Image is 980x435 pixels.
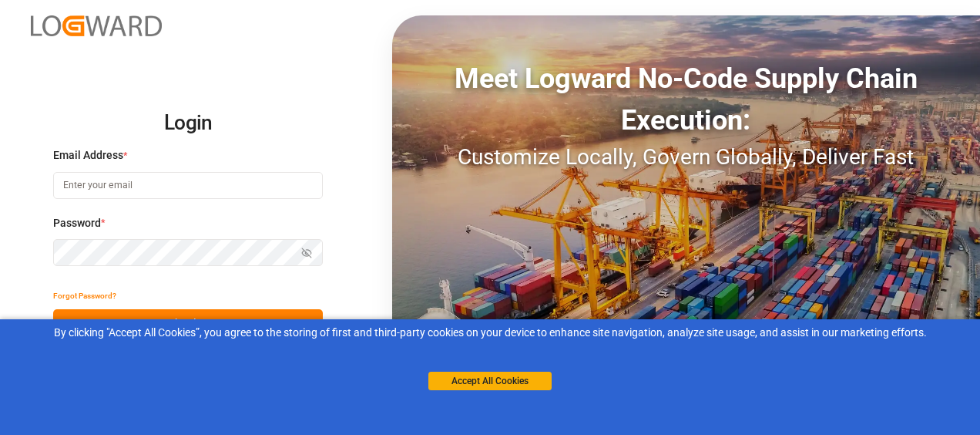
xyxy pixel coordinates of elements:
span: Email Address [53,147,123,164]
button: Log In [53,309,323,336]
img: Logward_new_orange.png [31,15,162,36]
button: Forgot Password? [53,282,116,309]
h2: Login [53,99,323,148]
input: Enter your email [53,172,323,199]
div: By clicking "Accept All Cookies”, you agree to the storing of first and third-party cookies on yo... [11,325,969,341]
div: Meet Logward No-Code Supply Chain Execution: [392,58,980,141]
button: Accept All Cookies [428,372,552,390]
span: Password [53,215,101,231]
div: Customize Locally, Govern Globally, Deliver Fast [392,141,980,174]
